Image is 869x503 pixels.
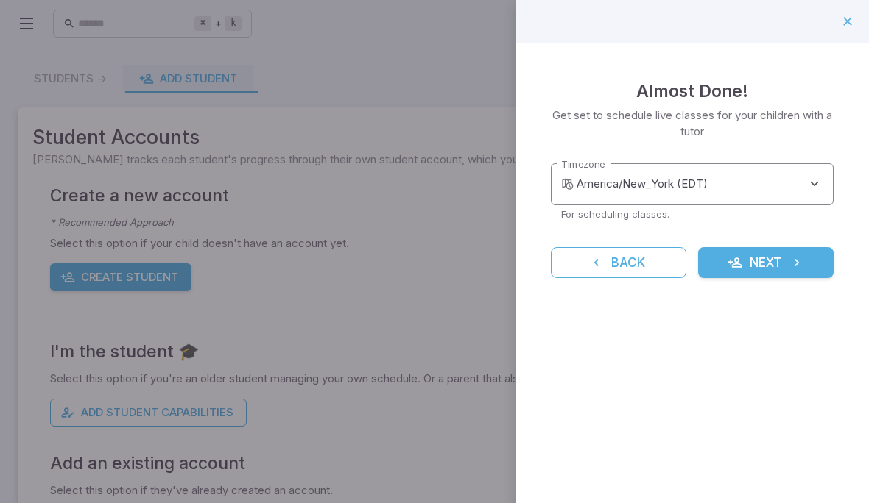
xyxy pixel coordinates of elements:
[551,247,686,278] button: Back
[551,107,834,140] p: Get set to schedule live classes for your children with a tutor
[561,207,823,221] p: For scheduling classes.
[636,78,748,104] h4: Almost Done!
[561,157,605,171] label: Timezone
[698,247,834,278] button: Next
[577,163,834,205] div: America/New_York (EDT)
